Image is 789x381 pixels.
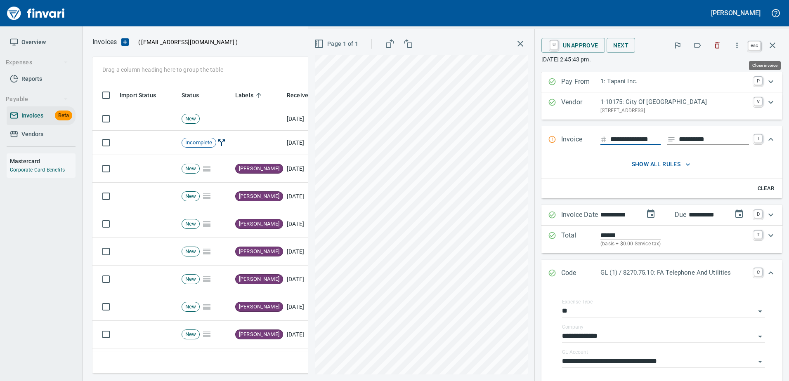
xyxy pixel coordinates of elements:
[283,293,329,321] td: [DATE]
[561,210,600,221] p: Invoice Date
[754,331,766,342] button: Open
[283,155,329,183] td: [DATE]
[548,38,598,52] span: Unapprove
[21,111,43,121] span: Invoices
[541,38,605,53] button: UUnapprove
[21,37,46,47] span: Overview
[236,331,283,339] span: [PERSON_NAME]
[283,321,329,348] td: [DATE]
[541,92,782,120] div: Expand
[55,111,72,120] span: Beta
[316,39,358,49] span: Page 1 of 1
[709,7,763,19] button: [PERSON_NAME]
[182,139,216,147] span: Incomplete
[200,331,214,337] span: Pages Split
[235,90,264,100] span: Labels
[2,55,71,70] button: Expenses
[283,238,329,266] td: [DATE]
[120,90,156,100] span: Import Status
[754,97,762,106] a: V
[754,230,762,239] a: T
[754,77,762,85] a: P
[182,331,199,339] span: New
[561,157,761,172] button: show all rules
[561,77,600,87] p: Pay From
[600,77,749,86] p: 1: Tapani Inc.
[10,167,65,173] a: Corporate Card Benefits
[641,204,661,224] button: change date
[561,97,600,115] p: Vendor
[182,193,199,200] span: New
[541,72,782,92] div: Expand
[562,350,588,355] label: GL Account
[182,303,199,311] span: New
[748,41,761,50] a: esc
[236,248,283,256] span: [PERSON_NAME]
[729,204,749,224] button: change due date
[541,55,782,63] p: [DATE] 2:45:43 pm.
[283,107,329,131] td: [DATE]
[754,210,762,218] a: D
[5,3,67,23] img: Finvari
[675,210,714,220] p: Due
[667,135,676,143] svg: Invoice description
[200,220,214,227] span: Pages Split
[182,275,199,283] span: New
[711,9,761,17] h5: [PERSON_NAME]
[669,36,687,54] button: Flag
[7,70,76,88] a: Reports
[216,139,227,146] span: Invoice Split
[753,182,779,195] button: Clear
[541,153,782,198] div: Expand
[541,260,782,287] div: Expand
[541,205,782,226] div: Expand
[688,36,706,54] button: Labels
[600,268,749,278] p: GL (1) / 8270.75.10: FA Telephone And Utilities
[6,94,68,104] span: Payable
[755,184,777,193] span: Clear
[92,37,117,47] nav: breadcrumb
[236,220,283,228] span: [PERSON_NAME]
[117,37,133,47] button: Upload an Invoice
[283,210,329,238] td: [DATE]
[200,248,214,254] span: Pages Split
[283,266,329,293] td: [DATE]
[182,90,199,100] span: Status
[613,40,629,51] span: Next
[600,107,749,115] p: [STREET_ADDRESS]
[200,193,214,199] span: Pages Split
[600,240,749,248] p: (basis + $0.00 Service tax)
[133,38,238,46] p: ( )
[600,97,749,107] p: 1-10175: City Of [GEOGRAPHIC_DATA]
[236,303,283,311] span: [PERSON_NAME]
[182,165,199,173] span: New
[236,275,283,283] span: [PERSON_NAME]
[562,325,583,329] label: Company
[754,356,766,367] button: Open
[7,125,76,143] a: Vendors
[120,90,167,100] span: Import Status
[562,299,593,304] label: Expense Type
[541,126,782,153] div: Expand
[283,131,329,155] td: [DATE]
[200,303,214,310] span: Pages Split
[561,134,600,145] p: Invoice
[236,193,283,200] span: [PERSON_NAME]
[236,165,283,173] span: [PERSON_NAME]
[102,66,223,74] p: Drag a column heading here to group the table
[182,90,210,100] span: Status
[728,36,746,54] button: More
[21,74,42,84] span: Reports
[140,38,235,46] span: [EMAIL_ADDRESS][DOMAIN_NAME]
[200,165,214,172] span: Pages Split
[7,33,76,52] a: Overview
[283,348,329,376] td: [DATE]
[754,134,762,143] a: I
[287,90,312,100] span: Received
[182,248,199,256] span: New
[754,306,766,317] button: Open
[235,90,253,100] span: Labels
[182,220,199,228] span: New
[565,159,758,169] span: show all rules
